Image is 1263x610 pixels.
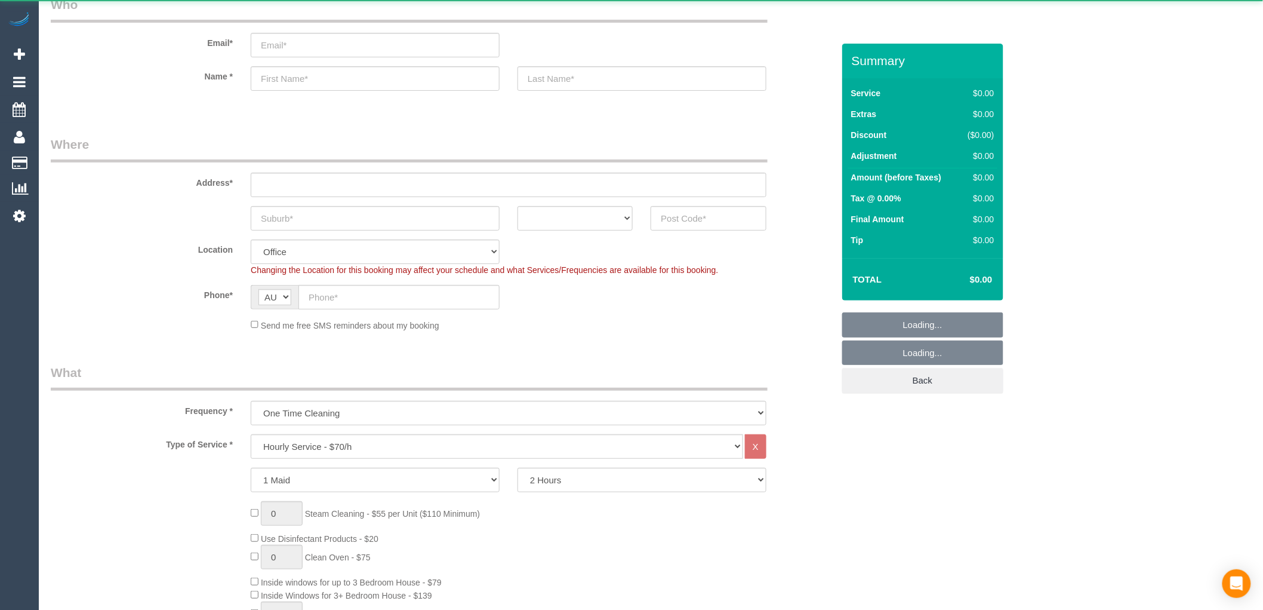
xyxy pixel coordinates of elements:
[851,192,901,204] label: Tax @ 0.00%
[251,33,500,57] input: Email*
[963,150,994,162] div: $0.00
[7,12,31,29] img: Automaid Logo
[851,171,941,183] label: Amount (before Taxes)
[51,364,768,391] legend: What
[963,234,994,246] div: $0.00
[851,150,897,162] label: Adjustment
[934,275,992,285] h4: $0.00
[42,173,242,189] label: Address*
[842,368,1003,393] a: Back
[261,578,442,587] span: Inside windows for up to 3 Bedroom House - $79
[853,274,882,284] strong: Total
[42,434,242,450] label: Type of Service *
[963,87,994,99] div: $0.00
[851,108,877,120] label: Extras
[42,240,242,256] label: Location
[851,213,904,225] label: Final Amount
[261,534,378,544] span: Use Disinfectant Products - $20
[851,234,864,246] label: Tip
[305,509,480,519] span: Steam Cleaning - $55 per Unit ($110 Minimum)
[963,108,994,120] div: $0.00
[42,66,242,82] label: Name *
[963,171,994,183] div: $0.00
[852,54,997,68] h3: Summary
[517,66,766,91] input: Last Name*
[963,192,994,204] div: $0.00
[251,206,500,231] input: Suburb*
[651,206,766,231] input: Post Code*
[1222,569,1251,598] div: Open Intercom Messenger
[851,87,881,99] label: Service
[251,66,500,91] input: First Name*
[305,553,371,562] span: Clean Oven - $75
[42,285,242,301] label: Phone*
[261,320,439,330] span: Send me free SMS reminders about my booking
[298,285,500,309] input: Phone*
[42,33,242,49] label: Email*
[51,136,768,163] legend: Where
[851,129,887,141] label: Discount
[963,213,994,225] div: $0.00
[42,401,242,417] label: Frequency *
[261,591,432,600] span: Inside Windows for 3+ Bedroom House - $139
[251,265,718,275] span: Changing the Location for this booking may affect your schedule and what Services/Frequencies are...
[963,129,994,141] div: ($0.00)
